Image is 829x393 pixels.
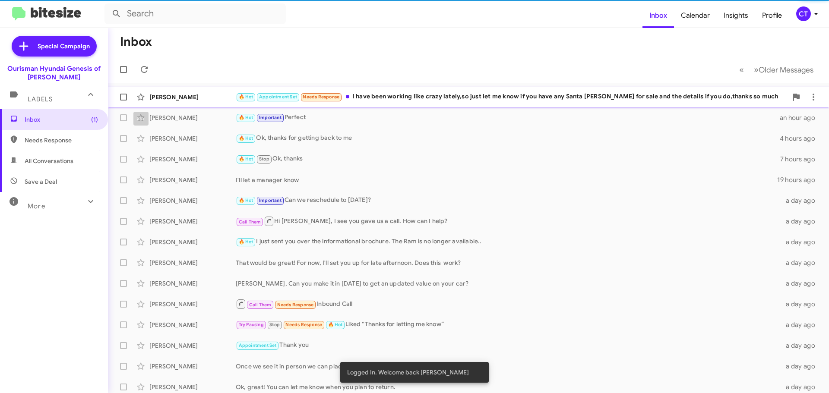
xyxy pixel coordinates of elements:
span: 🔥 Hot [239,135,253,141]
span: Special Campaign [38,42,90,50]
div: [PERSON_NAME] [149,113,236,122]
div: a day ago [781,258,822,267]
div: Thank you [236,340,781,350]
div: Can we reschedule to [DATE]? [236,195,781,205]
div: [PERSON_NAME] [149,300,236,308]
span: Older Messages [759,65,813,75]
div: That would be great! For now, I'll set you up for late afternoon. Does this work? [236,258,781,267]
button: CT [789,6,820,21]
span: Inbox [25,115,98,124]
div: a day ago [781,300,822,308]
span: Labels [28,95,53,103]
a: Special Campaign [12,36,97,57]
span: More [28,202,45,210]
span: Call Them [239,219,261,225]
div: Hi [PERSON_NAME], I see you gave us a call. How can I help? [236,216,781,226]
div: [PERSON_NAME] [149,196,236,205]
span: (1) [91,115,98,124]
button: Previous [734,61,749,79]
div: 4 hours ago [780,134,822,143]
div: a day ago [781,238,822,246]
span: Important [259,115,282,120]
div: Ok, thanks for getting back to me [236,133,780,143]
span: » [754,64,759,75]
span: Needs Response [285,322,322,327]
div: I just sent you over the informational brochure. The Ram is no longer available.. [236,237,781,247]
span: 🔥 Hot [239,198,253,203]
div: [PERSON_NAME] [149,321,236,329]
div: Perfect [236,113,780,123]
div: a day ago [781,362,822,371]
span: Appointment Set [259,94,297,100]
div: Liked “Thanks for letting me know” [236,320,781,330]
div: Ok, great! You can let me know when you plan to return. [236,383,781,391]
button: Next [749,61,819,79]
h1: Inbox [120,35,152,49]
div: I'll let a manager know [236,176,777,184]
div: [PERSON_NAME] [149,176,236,184]
div: [PERSON_NAME] [149,134,236,143]
div: [PERSON_NAME] [149,93,236,101]
div: Inbound Call [236,299,781,309]
div: a day ago [781,196,822,205]
div: [PERSON_NAME] [149,383,236,391]
div: [PERSON_NAME] [149,362,236,371]
div: CT [796,6,811,21]
a: Inbox [642,3,674,28]
span: Try Pausing [239,322,264,327]
div: Once we see it in person we can place our highest offer [236,362,781,371]
div: [PERSON_NAME] [149,341,236,350]
a: Insights [717,3,755,28]
div: a day ago [781,217,822,226]
span: Appointment Set [239,343,277,348]
span: Needs Response [303,94,339,100]
div: [PERSON_NAME] [149,238,236,246]
div: [PERSON_NAME] [149,279,236,288]
div: a day ago [781,383,822,391]
div: a day ago [781,341,822,350]
span: Stop [259,156,269,162]
div: [PERSON_NAME] [149,217,236,226]
div: [PERSON_NAME] [149,258,236,267]
span: 🔥 Hot [239,239,253,245]
nav: Page navigation example [734,61,819,79]
span: Important [259,198,282,203]
div: [PERSON_NAME] [149,155,236,163]
div: a day ago [781,279,822,288]
span: Needs Response [25,136,98,145]
span: Call Them [249,302,272,308]
div: a day ago [781,321,822,329]
div: 7 hours ago [780,155,822,163]
span: 🔥 Hot [328,322,343,327]
div: 19 hours ago [777,176,822,184]
div: [PERSON_NAME], Can you make it in [DATE] to get an updated value on your car? [236,279,781,288]
span: Logged In. Welcome back [PERSON_NAME] [347,368,469,377]
span: Save a Deal [25,177,57,186]
div: an hour ago [780,113,822,122]
div: Ok, thanks [236,154,780,164]
span: 🔥 Hot [239,94,253,100]
span: All Conversations [25,157,73,165]
span: 🔥 Hot [239,115,253,120]
a: Profile [755,3,789,28]
a: Calendar [674,3,717,28]
span: Needs Response [277,302,314,308]
span: 🔥 Hot [239,156,253,162]
input: Search [104,3,286,24]
div: I have been working like crazy lately,so just let me know if you have any Santa [PERSON_NAME] for... [236,92,788,102]
span: Stop [269,322,280,327]
span: « [739,64,744,75]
